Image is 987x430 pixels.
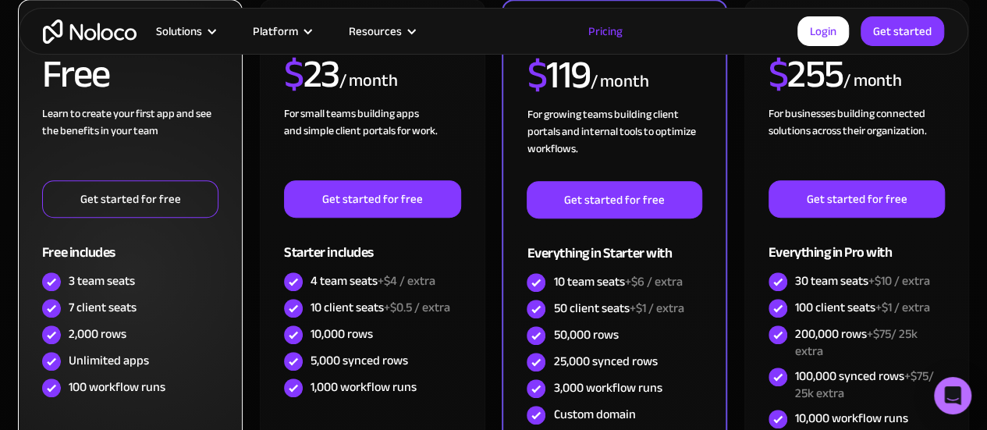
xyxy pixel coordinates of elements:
div: Unlimited apps [69,352,149,369]
span: $ [769,37,788,111]
div: For growing teams building client portals and internal tools to optimize workflows. [527,106,701,181]
span: +$10 / extra [868,269,930,293]
div: Open Intercom Messenger [934,377,971,414]
div: 3,000 workflow runs [553,379,662,396]
span: +$75/ 25k extra [795,364,934,405]
a: home [43,20,137,44]
div: 2,000 rows [69,325,126,343]
div: Free includes [42,218,218,268]
div: 5,000 synced rows [311,352,408,369]
span: $ [284,37,304,111]
h2: 23 [284,55,339,94]
div: 50 client seats [553,300,683,317]
div: 7 client seats [69,299,137,316]
a: Get started for free [42,180,218,218]
div: 10,000 workflow runs [795,410,908,427]
span: +$1 / extra [629,297,683,320]
div: 30 team seats [795,272,930,290]
a: Get started for free [769,180,945,218]
div: 1,000 workflow runs [311,378,417,396]
div: 4 team seats [311,272,435,290]
div: Solutions [137,21,233,41]
div: / month [339,69,398,94]
div: Custom domain [553,406,635,423]
div: For small teams building apps and simple client portals for work. ‍ [284,105,460,180]
h2: 119 [527,55,590,94]
div: / month [590,69,648,94]
a: Login [797,16,849,46]
div: Learn to create your first app and see the benefits in your team ‍ [42,105,218,180]
a: Pricing [569,21,642,41]
div: 50,000 rows [553,326,618,343]
span: +$75/ 25k extra [795,322,918,363]
h2: 255 [769,55,843,94]
div: For businesses building connected solutions across their organization. ‍ [769,105,945,180]
div: 10 client seats [311,299,450,316]
span: +$4 / extra [378,269,435,293]
a: Get started for free [527,181,701,219]
span: +$0.5 / extra [384,296,450,319]
div: 100 client seats [795,299,930,316]
span: $ [527,38,546,112]
div: Everything in Pro with [769,218,945,268]
div: Everything in Starter with [527,219,701,269]
div: / month [843,69,902,94]
h2: Free [42,55,110,94]
div: 25,000 synced rows [553,353,657,370]
span: +$6 / extra [624,270,682,293]
div: Resources [329,21,433,41]
div: 100,000 synced rows [795,368,945,402]
div: 10,000 rows [311,325,373,343]
div: 10 team seats [553,273,682,290]
a: Get started [861,16,944,46]
div: Solutions [156,21,202,41]
div: Starter includes [284,218,460,268]
span: +$1 / extra [875,296,930,319]
div: 100 workflow runs [69,378,165,396]
div: 3 team seats [69,272,135,290]
a: Get started for free [284,180,460,218]
div: Platform [233,21,329,41]
div: 200,000 rows [795,325,945,360]
div: Platform [253,21,298,41]
div: Resources [349,21,402,41]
